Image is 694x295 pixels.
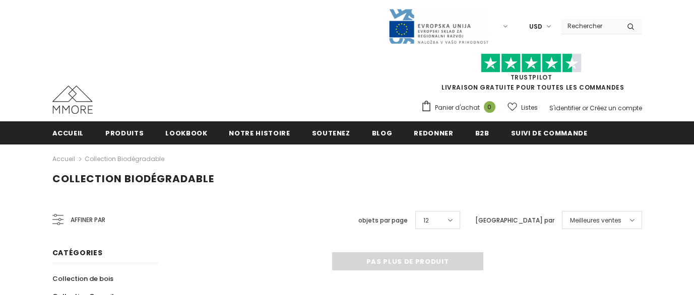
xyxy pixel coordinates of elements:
[414,128,453,138] span: Redonner
[582,104,588,112] span: or
[508,99,538,116] a: Listes
[312,128,350,138] span: soutenez
[511,121,588,144] a: Suivi de commande
[358,215,408,226] label: objets par page
[229,128,290,138] span: Notre histoire
[521,103,538,113] span: Listes
[52,86,93,114] img: Cas MMORE
[85,155,164,163] a: Collection biodégradable
[475,121,489,144] a: B2B
[590,104,642,112] a: Créez un compte
[52,153,75,165] a: Accueil
[52,172,214,186] span: Collection biodégradable
[481,53,582,73] img: Faites confiance aux étoiles pilotes
[529,22,542,32] span: USD
[165,128,207,138] span: Lookbook
[52,128,84,138] span: Accueil
[229,121,290,144] a: Notre histoire
[165,121,207,144] a: Lookbook
[484,101,495,113] span: 0
[372,128,393,138] span: Blog
[71,214,105,226] span: Affiner par
[52,248,103,258] span: Catégories
[570,215,621,226] span: Meilleures ventes
[52,270,113,287] a: Collection de bois
[475,128,489,138] span: B2B
[511,73,552,82] a: TrustPilot
[372,121,393,144] a: Blog
[421,58,642,92] span: LIVRAISON GRATUITE POUR TOUTES LES COMMANDES
[421,100,500,115] a: Panier d'achat 0
[475,215,554,226] label: [GEOGRAPHIC_DATA] par
[388,8,489,45] img: Javni Razpis
[549,104,581,112] a: S'identifier
[511,128,588,138] span: Suivi de commande
[388,22,489,30] a: Javni Razpis
[105,121,144,144] a: Produits
[423,215,429,226] span: 12
[435,103,480,113] span: Panier d'achat
[414,121,453,144] a: Redonner
[105,128,144,138] span: Produits
[52,121,84,144] a: Accueil
[52,274,113,283] span: Collection de bois
[561,19,619,33] input: Search Site
[312,121,350,144] a: soutenez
